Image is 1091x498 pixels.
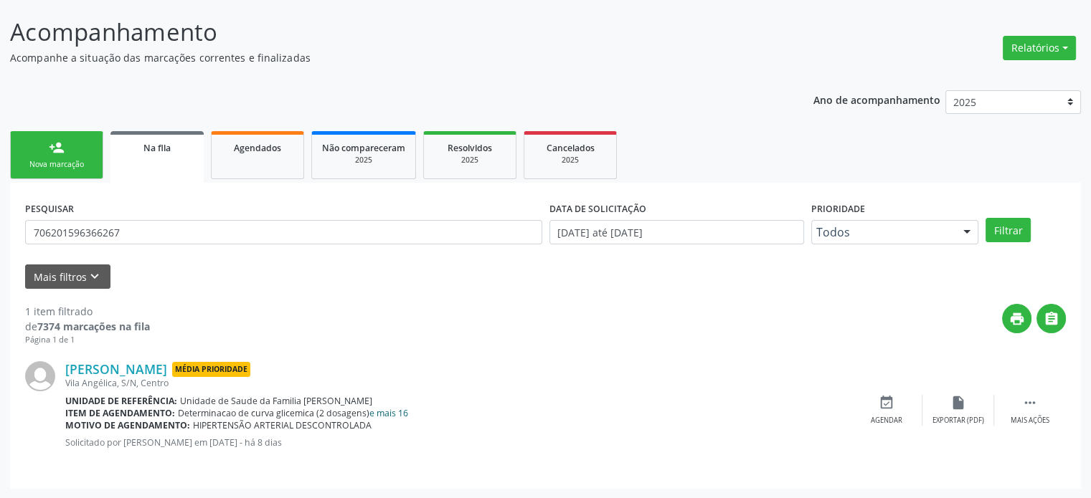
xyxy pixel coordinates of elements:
[143,142,171,154] span: Na fila
[65,395,177,407] b: Unidade de referência:
[879,395,894,411] i: event_available
[549,220,804,244] input: Selecione um intervalo
[65,419,190,431] b: Motivo de agendamento:
[25,264,110,289] button: Mais filtroskeyboard_arrow_down
[25,334,150,346] div: Página 1 de 1
[1044,311,1059,327] i: 
[87,269,103,284] i: keyboard_arrow_down
[65,361,167,377] a: [PERSON_NAME]
[1002,304,1031,333] button: print
[10,14,760,50] p: Acompanhamento
[811,198,865,220] label: Prioridade
[816,225,950,239] span: Todos
[172,362,250,377] span: Média Prioridade
[932,416,984,426] div: Exportar (PDF)
[950,395,966,411] i: insert_drive_file
[178,407,408,419] span: Determinacao de curva glicemica (2 dosagens)
[49,140,65,155] div: person_add
[65,377,851,389] div: Vila Angélica, S/N, Centro
[369,407,408,419] a: e mais 16
[549,198,646,220] label: DATA DE SOLICITAÇÃO
[1009,311,1025,327] i: print
[547,142,595,154] span: Cancelados
[65,407,175,419] b: Item de agendamento:
[1022,395,1038,411] i: 
[65,436,851,449] p: Solicitado por [PERSON_NAME] em [DATE] - há 8 dias
[25,198,74,220] label: PESQUISAR
[322,155,405,166] div: 2025
[37,320,150,333] strong: 7374 marcações na fila
[193,419,372,431] span: HIPERTENSÃO ARTERIAL DESCONTROLADA
[534,155,606,166] div: 2025
[1036,304,1066,333] button: 
[10,50,760,65] p: Acompanhe a situação das marcações correntes e finalizadas
[180,395,372,407] span: Unidade de Saude da Familia [PERSON_NAME]
[25,304,150,319] div: 1 item filtrado
[986,218,1031,242] button: Filtrar
[21,159,93,170] div: Nova marcação
[322,142,405,154] span: Não compareceram
[1011,416,1049,426] div: Mais ações
[234,142,281,154] span: Agendados
[813,90,940,108] p: Ano de acompanhamento
[25,220,542,244] input: Nome, CNS
[448,142,492,154] span: Resolvidos
[25,319,150,334] div: de
[1003,36,1076,60] button: Relatórios
[25,361,55,391] img: img
[434,155,506,166] div: 2025
[871,416,902,426] div: Agendar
